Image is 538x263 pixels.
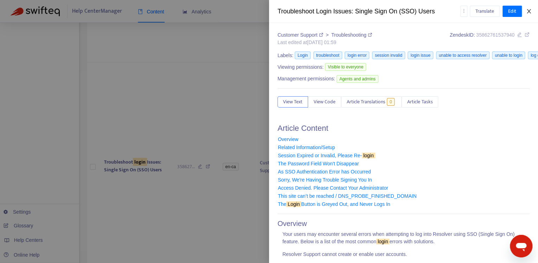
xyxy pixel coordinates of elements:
a: Overview [278,136,298,142]
button: Article Translations0 [341,96,402,108]
div: Zendesk ID: [450,31,530,46]
span: session invalid [372,51,405,59]
span: close [526,8,532,14]
a: Session Expired or Invalid, Please Re-login [278,153,375,158]
button: View Text [277,96,308,108]
button: Article Tasks [402,96,438,108]
span: login error [345,51,369,59]
span: Article Tasks [407,98,433,106]
sqkw: login [376,239,390,244]
button: View Code [308,96,341,108]
a: TheLoginButton is Greyed Out, and Never Logs In [278,201,390,207]
div: Last edited at [DATE] 01:59 [277,39,372,46]
button: Translate [470,6,500,17]
h2: Overview [277,219,530,228]
p: Resolver Support cannot create or enable user accounts. [282,251,530,258]
a: Access Denied. Please Contact Your Administrator [278,185,388,191]
span: Article Translations [347,98,385,106]
button: Close [524,8,534,15]
button: Edit [502,6,522,17]
span: View Text [283,98,302,106]
sqkw: Login [286,201,301,207]
a: Customer Support [277,32,324,38]
h1: Article Content [277,124,530,133]
span: unable to login [492,51,525,59]
button: more [460,6,467,17]
span: Management permissions: [277,75,335,82]
span: View Code [314,98,335,106]
span: Visible to everyone [325,63,366,71]
a: As SSO Authentication Error has Occurred [278,169,371,175]
a: The Password Field Won't Disappear [278,161,359,166]
p: Your users may encounter several errors when attempting to log into Resolver using SSO (Single Si... [282,231,530,245]
span: more [461,8,466,13]
span: login issue [408,51,433,59]
span: troubleshoot [313,51,342,59]
span: 35862761537940 [476,32,514,38]
span: Labels: [277,52,293,59]
a: This site can’t be reached / DNS_PROBE_FINISHED_DOMAIN [278,193,416,199]
span: Agents and admins [337,75,378,83]
span: Viewing permissions: [277,63,324,71]
iframe: Button to launch messaging window [510,235,532,257]
div: Troubleshoot Login Issues: Single Sign On (SSO) Users [277,7,460,16]
span: Login [295,51,310,59]
sqkw: login [362,153,375,158]
span: Edit [508,7,516,15]
a: Sorry, We're Having Trouble Signing You In [278,177,372,183]
span: 0 [387,98,395,106]
div: > [277,31,372,39]
span: unable to access resolver [436,51,489,59]
a: Related Information/Setup [278,145,335,150]
a: Troubleshooting [331,32,372,38]
span: Translate [475,7,494,15]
